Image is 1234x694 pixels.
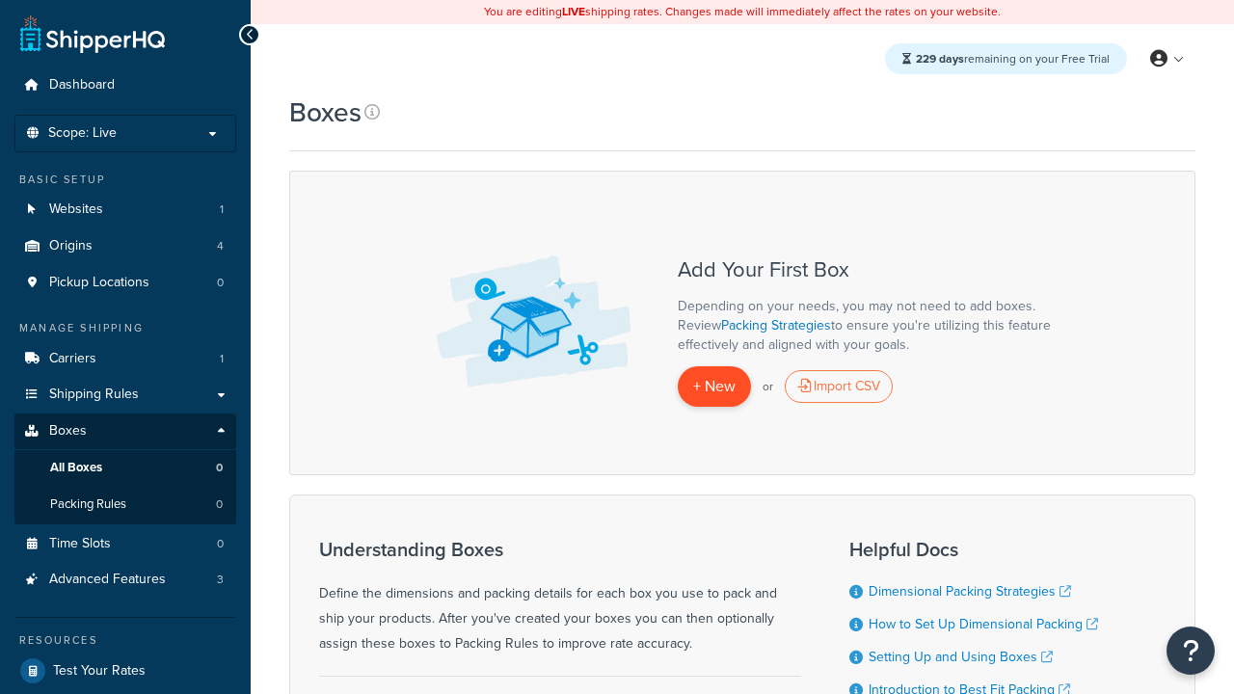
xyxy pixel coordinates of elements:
div: Basic Setup [14,172,236,188]
div: Define the dimensions and packing details for each box you use to pack and ship your products. Af... [319,539,801,656]
a: Dashboard [14,67,236,103]
a: All Boxes 0 [14,450,236,486]
a: Dimensional Packing Strategies [869,581,1071,601]
a: Setting Up and Using Boxes [869,647,1053,667]
span: 0 [216,496,223,513]
a: Carriers 1 [14,341,236,377]
a: Time Slots 0 [14,526,236,562]
span: Time Slots [49,536,111,552]
a: Test Your Rates [14,654,236,688]
a: Advanced Features 3 [14,562,236,598]
li: All Boxes [14,450,236,486]
h1: Boxes [289,93,362,131]
span: Pickup Locations [49,275,149,291]
h3: Helpful Docs [849,539,1152,560]
span: 1 [220,201,224,218]
p: or [763,373,773,400]
span: 0 [217,275,224,291]
a: Boxes [14,414,236,449]
span: Origins [49,238,93,254]
span: Advanced Features [49,572,166,588]
span: 4 [217,238,224,254]
p: Depending on your needs, you may not need to add boxes. Review to ensure you're utilizing this fe... [678,297,1063,355]
li: Origins [14,228,236,264]
b: LIVE [562,3,585,20]
a: + New [678,366,751,406]
a: Shipping Rules [14,377,236,413]
span: Websites [49,201,103,218]
div: Resources [14,632,236,649]
li: Websites [14,192,236,227]
strong: 229 days [916,50,964,67]
span: All Boxes [50,460,102,476]
span: Carriers [49,351,96,367]
span: Scope: Live [48,125,117,142]
span: Boxes [49,423,87,440]
a: How to Set Up Dimensional Packing [869,614,1098,634]
span: 0 [216,460,223,476]
button: Open Resource Center [1167,627,1215,675]
li: Packing Rules [14,487,236,522]
span: 3 [217,572,224,588]
li: Boxes [14,414,236,523]
div: remaining on your Free Trial [885,43,1127,74]
a: Origins 4 [14,228,236,264]
a: Packing Strategies [721,315,831,335]
span: + New [693,375,736,397]
div: Manage Shipping [14,320,236,336]
li: Pickup Locations [14,265,236,301]
span: Packing Rules [50,496,126,513]
li: Time Slots [14,526,236,562]
a: Packing Rules 0 [14,487,236,522]
span: Test Your Rates [53,663,146,680]
span: Shipping Rules [49,387,139,403]
a: Pickup Locations 0 [14,265,236,301]
li: Advanced Features [14,562,236,598]
span: Dashboard [49,77,115,93]
a: Websites 1 [14,192,236,227]
h3: Understanding Boxes [319,539,801,560]
a: ShipperHQ Home [20,14,165,53]
li: Carriers [14,341,236,377]
div: Import CSV [785,370,893,403]
h3: Add Your First Box [678,258,1063,281]
span: 1 [220,351,224,367]
span: 0 [217,536,224,552]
